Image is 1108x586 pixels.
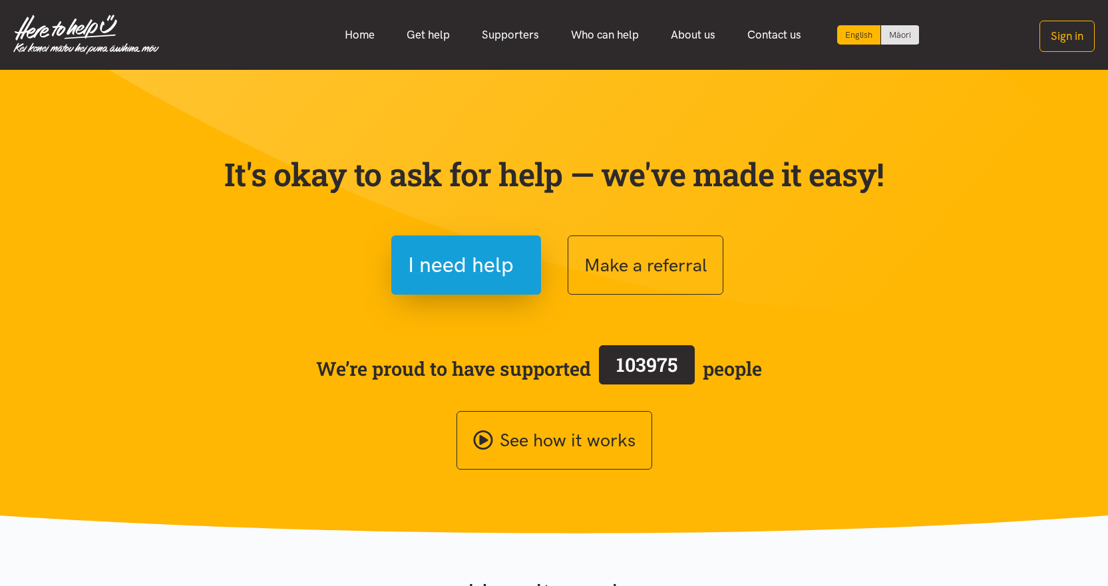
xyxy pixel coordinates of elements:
button: Make a referral [568,235,723,295]
a: Contact us [731,21,817,49]
a: Supporters [466,21,555,49]
img: Home [13,15,159,55]
span: I need help [408,248,514,282]
div: Language toggle [837,25,920,45]
a: About us [655,21,731,49]
button: Sign in [1039,21,1095,52]
span: We’re proud to have supported people [316,343,762,394]
span: 103975 [616,352,677,377]
a: Get help [391,21,466,49]
a: 103975 [591,343,703,394]
a: Who can help [555,21,655,49]
a: Home [329,21,391,49]
p: It's okay to ask for help — we've made it easy! [222,155,887,194]
div: Current language [837,25,881,45]
a: Switch to Te Reo Māori [881,25,919,45]
button: I need help [391,235,541,295]
a: See how it works [457,411,652,470]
